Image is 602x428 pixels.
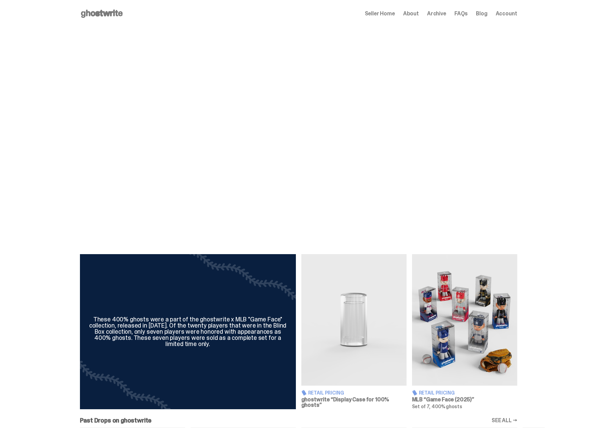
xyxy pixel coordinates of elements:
[412,254,517,386] img: Game Face (2025)
[88,316,288,347] div: These 400% ghosts were a part of the ghostwrite x MLB "Game Face" collection, released in [DATE]....
[403,11,419,16] a: About
[412,254,517,409] a: Game Face (2025) Retail Pricing
[308,390,344,395] span: Retail Pricing
[301,254,407,409] a: Display Case for 100% ghosts Retail Pricing
[496,11,517,16] a: Account
[454,11,468,16] a: FAQs
[412,397,517,402] h3: MLB “Game Face (2025)”
[412,403,462,410] span: Set of 7, 400% ghosts
[476,11,487,16] a: Blog
[365,11,395,16] a: Seller Home
[301,254,407,386] img: Display Case for 100% ghosts
[301,397,407,408] h3: ghostwrite “Display Case for 100% ghosts”
[427,11,446,16] a: Archive
[419,390,455,395] span: Retail Pricing
[492,418,517,423] a: SEE ALL →
[80,417,152,424] h2: Past Drops on ghostwrite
